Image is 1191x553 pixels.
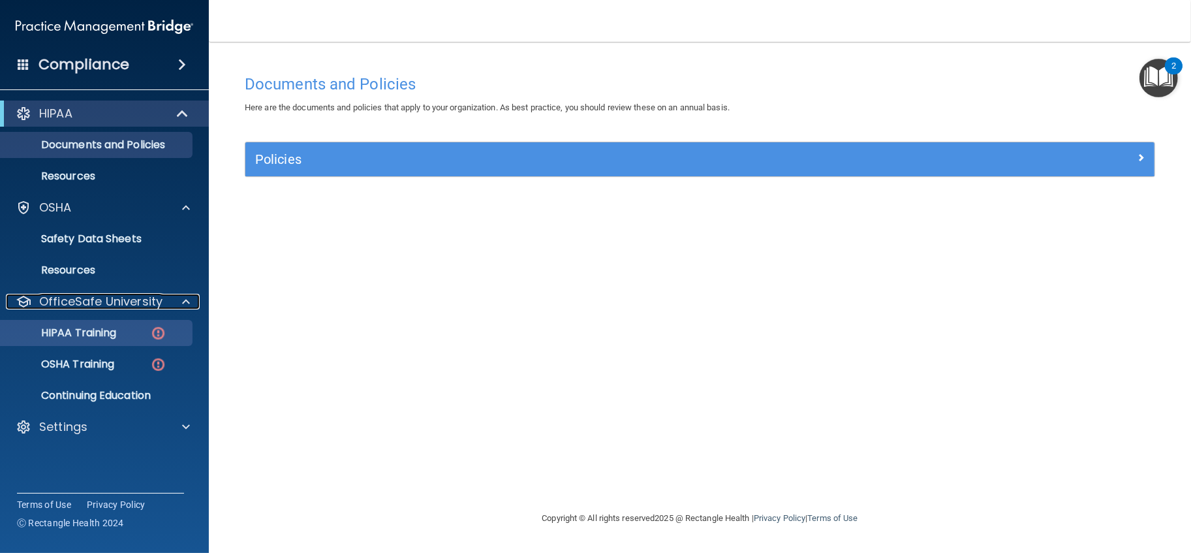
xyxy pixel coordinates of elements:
p: Safety Data Sheets [8,232,187,245]
h4: Documents and Policies [245,76,1155,93]
a: Settings [16,419,190,435]
p: HIPAA [39,106,72,121]
span: Here are the documents and policies that apply to your organization. As best practice, you should... [245,103,730,112]
h5: Policies [255,152,918,166]
p: OSHA Training [8,358,114,371]
h4: Compliance [39,55,129,74]
a: Privacy Policy [754,513,805,523]
a: OfficeSafe University [16,294,190,309]
p: Continuing Education [8,389,187,402]
p: HIPAA Training [8,326,116,340]
div: Copyright © All rights reserved 2025 @ Rectangle Health | | [462,498,938,539]
p: OSHA [39,200,72,215]
a: HIPAA [16,106,189,121]
p: OfficeSafe University [39,294,162,309]
a: Terms of Use [807,513,858,523]
div: 2 [1171,66,1176,83]
a: Terms of Use [17,498,71,511]
button: Open Resource Center, 2 new notifications [1139,59,1178,97]
img: danger-circle.6113f641.png [150,356,166,373]
a: Policies [255,149,1145,170]
img: danger-circle.6113f641.png [150,325,166,341]
img: PMB logo [16,14,193,40]
span: Ⓒ Rectangle Health 2024 [17,516,124,529]
p: Settings [39,419,87,435]
p: Documents and Policies [8,138,187,151]
a: OSHA [16,200,190,215]
a: Privacy Policy [87,498,146,511]
p: Resources [8,264,187,277]
p: Resources [8,170,187,183]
